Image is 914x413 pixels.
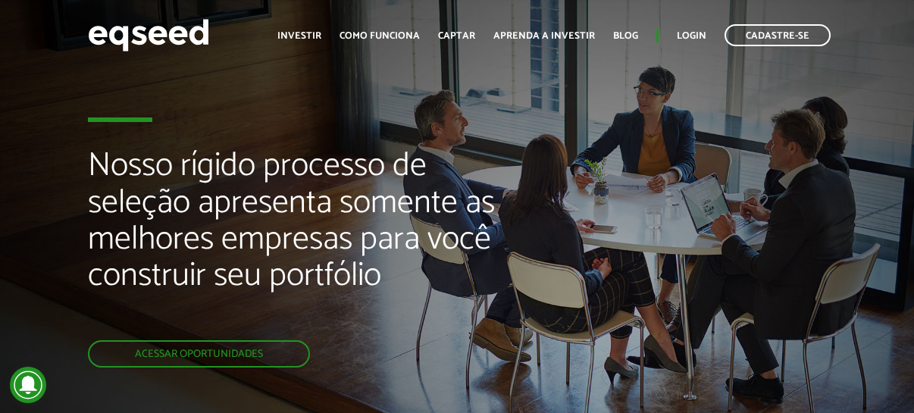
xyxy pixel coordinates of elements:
a: Cadastre-se [725,24,831,46]
img: EqSeed [88,15,209,55]
a: Captar [438,31,475,41]
a: Como funciona [340,31,420,41]
a: Aprenda a investir [493,31,595,41]
a: Investir [277,31,321,41]
a: Blog [613,31,638,41]
h2: Nosso rígido processo de seleção apresenta somente as melhores empresas para você construir seu p... [88,148,522,340]
a: Acessar oportunidades [88,340,310,368]
a: Login [677,31,706,41]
